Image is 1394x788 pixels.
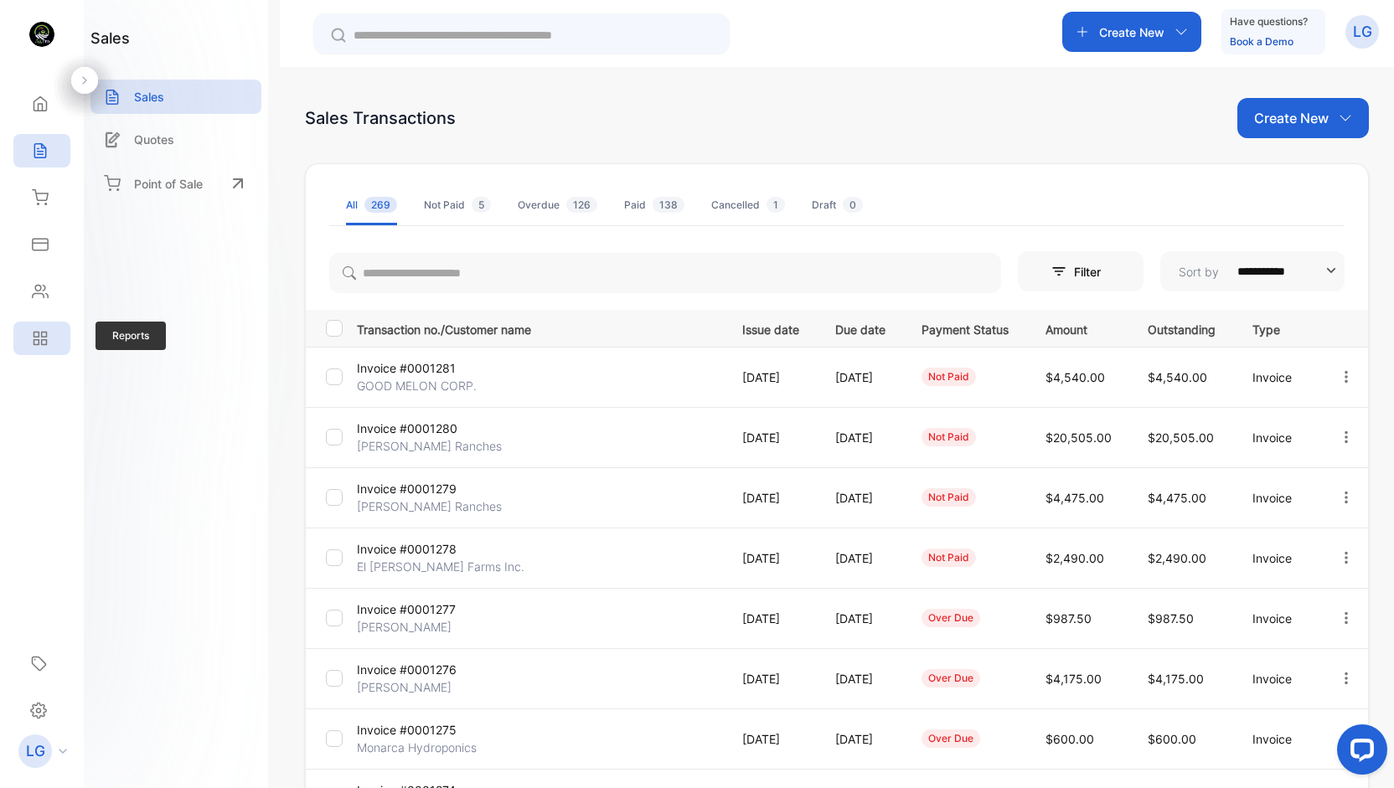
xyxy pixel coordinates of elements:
[742,317,801,338] p: Issue date
[357,558,524,575] p: El [PERSON_NAME] Farms Inc.
[472,197,491,213] span: 5
[1252,429,1304,446] p: Invoice
[1252,730,1304,748] p: Invoice
[1045,611,1092,626] span: $987.50
[1148,551,1206,565] span: $2,490.00
[357,420,478,437] p: Invoice #0001280
[357,480,478,497] p: Invoice #0001279
[1148,491,1206,505] span: $4,475.00
[1252,670,1304,688] p: Invoice
[357,377,478,394] p: GOOD MELON CORP.
[1252,368,1304,386] p: Invoice
[364,197,397,213] span: 269
[1252,610,1304,627] p: Invoice
[1254,108,1329,128] p: Create New
[742,670,801,688] p: [DATE]
[835,368,887,386] p: [DATE]
[1230,35,1293,48] a: Book a Demo
[843,197,863,213] span: 0
[1045,732,1094,746] span: $600.00
[922,549,976,567] div: not paid
[742,489,801,507] p: [DATE]
[1148,430,1214,445] span: $20,505.00
[518,198,597,213] div: Overdue
[1230,13,1308,30] p: Have questions?
[96,322,166,350] span: Reports
[742,730,801,748] p: [DATE]
[134,131,174,148] p: Quotes
[835,549,887,567] p: [DATE]
[357,739,478,756] p: Monarca Hydroponics
[357,497,502,515] p: [PERSON_NAME] Ranches
[835,730,887,748] p: [DATE]
[357,618,478,636] p: [PERSON_NAME]
[1252,489,1304,507] p: Invoice
[357,721,478,739] p: Invoice #0001275
[742,368,801,386] p: [DATE]
[767,197,785,213] span: 1
[624,198,684,213] div: Paid
[357,540,478,558] p: Invoice #0001278
[922,428,976,446] div: not paid
[134,175,203,193] p: Point of Sale
[711,198,785,213] div: Cancelled
[1148,672,1204,686] span: $4,175.00
[653,197,684,213] span: 138
[835,429,887,446] p: [DATE]
[566,197,597,213] span: 126
[1045,430,1112,445] span: $20,505.00
[1345,12,1379,52] button: LG
[346,198,397,213] div: All
[90,80,261,114] a: Sales
[357,437,502,455] p: [PERSON_NAME] Ranches
[357,359,478,377] p: Invoice #0001281
[835,489,887,507] p: [DATE]
[357,600,478,618] p: Invoice #0001277
[1045,491,1104,505] span: $4,475.00
[922,729,980,748] div: over due
[134,88,164,106] p: Sales
[922,368,976,386] div: not paid
[1148,732,1196,746] span: $600.00
[90,122,261,157] a: Quotes
[90,165,261,202] a: Point of Sale
[1045,370,1105,384] span: $4,540.00
[1062,12,1201,52] button: Create New
[1252,317,1304,338] p: Type
[1252,549,1304,567] p: Invoice
[424,198,491,213] div: Not Paid
[357,678,478,696] p: [PERSON_NAME]
[812,198,863,213] div: Draft
[26,740,45,762] p: LG
[1160,251,1345,291] button: Sort by
[1353,21,1372,43] p: LG
[1148,317,1217,338] p: Outstanding
[1099,23,1164,41] p: Create New
[1237,98,1369,138] button: Create New
[922,609,980,627] div: over due
[1148,611,1194,626] span: $987.50
[922,488,976,507] div: not paid
[29,22,54,47] img: logo
[1324,718,1394,788] iframe: LiveChat chat widget
[357,661,478,678] p: Invoice #0001276
[835,610,887,627] p: [DATE]
[835,317,887,338] p: Due date
[1045,672,1102,686] span: $4,175.00
[922,317,1011,338] p: Payment Status
[1045,317,1113,338] p: Amount
[742,610,801,627] p: [DATE]
[742,429,801,446] p: [DATE]
[1045,551,1104,565] span: $2,490.00
[90,27,130,49] h1: sales
[835,670,887,688] p: [DATE]
[1179,263,1219,281] p: Sort by
[357,317,721,338] p: Transaction no./Customer name
[1148,370,1207,384] span: $4,540.00
[305,106,456,131] div: Sales Transactions
[742,549,801,567] p: [DATE]
[922,669,980,688] div: over due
